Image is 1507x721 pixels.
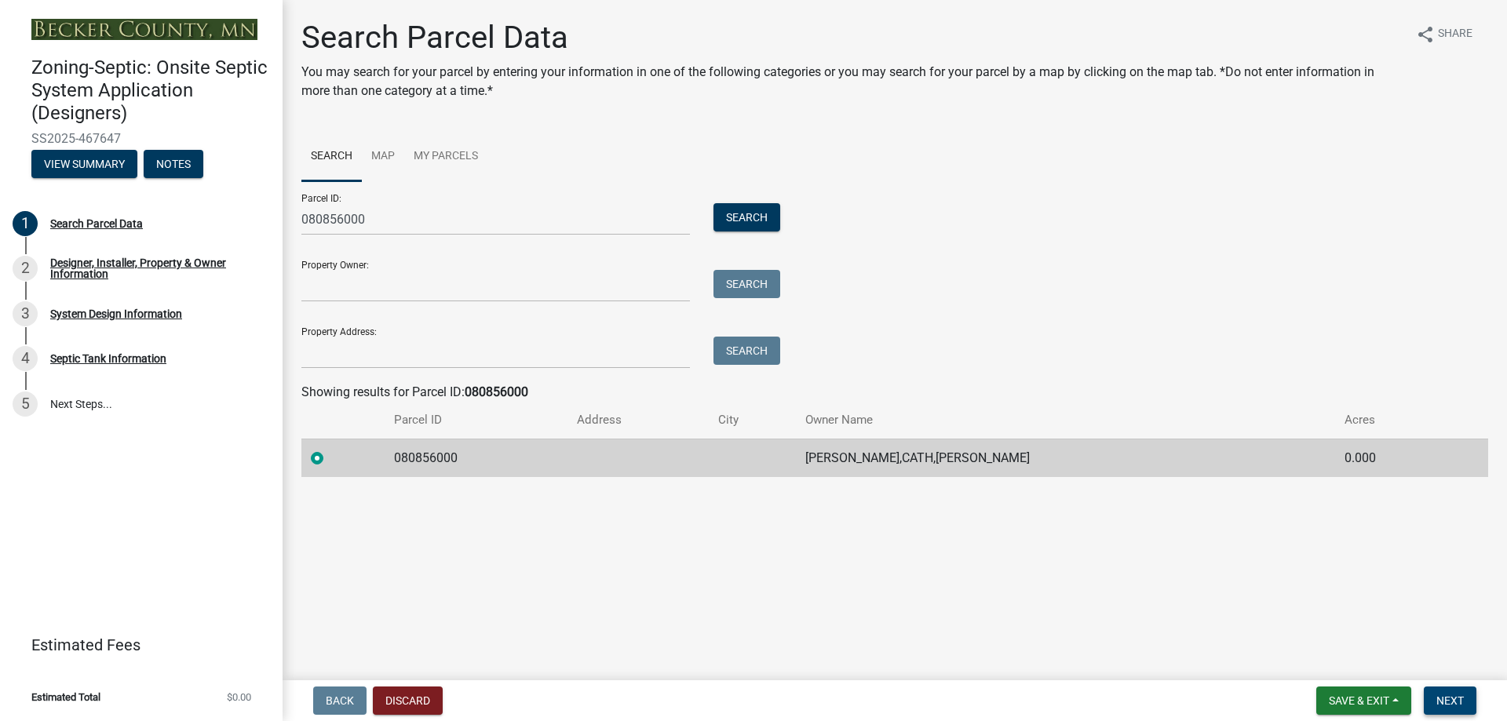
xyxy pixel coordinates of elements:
[301,63,1403,100] p: You may search for your parcel by entering your information in one of the following categories or...
[709,402,796,439] th: City
[362,132,404,182] a: Map
[313,686,367,715] button: Back
[326,694,354,707] span: Back
[385,402,567,439] th: Parcel ID
[713,337,780,365] button: Search
[301,19,1403,56] h1: Search Parcel Data
[227,692,251,702] span: $0.00
[713,270,780,298] button: Search
[144,150,203,178] button: Notes
[713,203,780,231] button: Search
[385,439,567,477] td: 080856000
[13,256,38,281] div: 2
[31,158,137,171] wm-modal-confirm: Summary
[1438,25,1472,44] span: Share
[50,308,182,319] div: System Design Information
[13,211,38,236] div: 1
[1436,694,1464,707] span: Next
[1403,19,1485,49] button: shareShare
[465,384,528,399] strong: 080856000
[1316,686,1411,715] button: Save & Exit
[50,257,257,279] div: Designer, Installer, Property & Owner Information
[13,629,257,661] a: Estimated Fees
[31,131,251,146] span: SS2025-467647
[50,353,166,364] div: Septic Tank Information
[796,439,1335,477] td: [PERSON_NAME],CATH,[PERSON_NAME]
[1416,25,1435,44] i: share
[1335,402,1447,439] th: Acres
[796,402,1335,439] th: Owner Name
[373,686,443,715] button: Discard
[31,150,137,178] button: View Summary
[31,56,270,124] h4: Zoning-Septic: Onsite Septic System Application (Designers)
[13,301,38,326] div: 3
[404,132,487,182] a: My Parcels
[50,218,143,229] div: Search Parcel Data
[1335,439,1447,477] td: 0.000
[1424,686,1476,715] button: Next
[31,692,100,702] span: Estimated Total
[1329,694,1389,707] span: Save & Exit
[13,391,38,417] div: 5
[31,19,257,40] img: Becker County, Minnesota
[13,346,38,371] div: 4
[301,383,1488,402] div: Showing results for Parcel ID:
[144,158,203,171] wm-modal-confirm: Notes
[301,132,362,182] a: Search
[567,402,709,439] th: Address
